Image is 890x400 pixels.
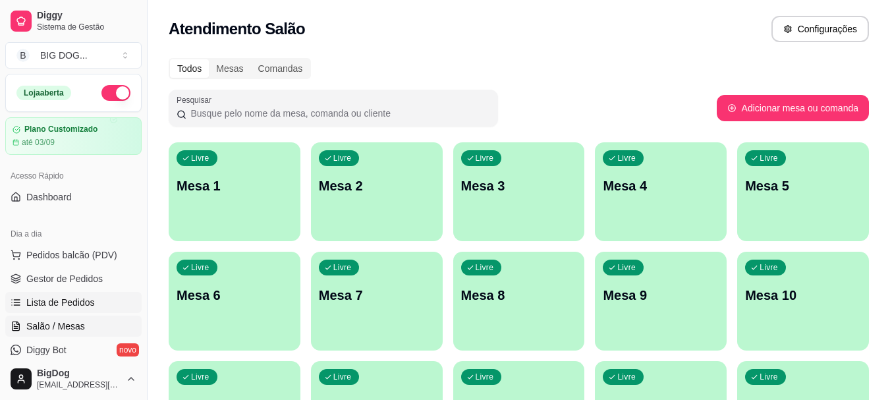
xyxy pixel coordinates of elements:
button: LivreMesa 2 [311,142,443,241]
a: DiggySistema de Gestão [5,5,142,37]
article: Plano Customizado [24,125,97,134]
p: Livre [760,153,778,163]
p: Livre [760,262,778,273]
p: Livre [476,262,494,273]
p: Mesa 4 [603,177,719,195]
p: Mesa 6 [177,286,292,304]
p: Mesa 2 [319,177,435,195]
span: Diggy [37,10,136,22]
div: Todos [170,59,209,78]
span: BigDog [37,368,121,380]
p: Mesa 3 [461,177,577,195]
button: LivreMesa 10 [737,252,869,351]
label: Pesquisar [177,94,216,105]
p: Livre [476,153,494,163]
span: Gestor de Pedidos [26,272,103,285]
span: Salão / Mesas [26,320,85,333]
button: LivreMesa 3 [453,142,585,241]
p: Livre [191,372,209,382]
button: BigDog[EMAIL_ADDRESS][DOMAIN_NAME] [5,363,142,395]
button: Adicionar mesa ou comanda [717,95,869,121]
button: LivreMesa 6 [169,252,300,351]
p: Mesa 9 [603,286,719,304]
p: Livre [476,372,494,382]
p: Livre [617,262,636,273]
a: Dashboard [5,186,142,208]
div: Mesas [209,59,250,78]
p: Livre [333,372,352,382]
button: LivreMesa 1 [169,142,300,241]
span: Sistema de Gestão [37,22,136,32]
a: Salão / Mesas [5,316,142,337]
span: Diggy Bot [26,343,67,357]
input: Pesquisar [186,107,490,120]
div: Loja aberta [16,86,71,100]
p: Livre [617,153,636,163]
span: Lista de Pedidos [26,296,95,309]
p: Mesa 7 [319,286,435,304]
button: LivreMesa 4 [595,142,727,241]
a: Lista de Pedidos [5,292,142,313]
span: Pedidos balcão (PDV) [26,248,117,262]
button: LivreMesa 7 [311,252,443,351]
div: Dia a dia [5,223,142,244]
p: Mesa 1 [177,177,292,195]
a: Gestor de Pedidos [5,268,142,289]
button: LivreMesa 9 [595,252,727,351]
p: Mesa 8 [461,286,577,304]
article: até 03/09 [22,137,55,148]
button: LivreMesa 8 [453,252,585,351]
span: Dashboard [26,190,72,204]
button: Select a team [5,42,142,69]
div: Acesso Rápido [5,165,142,186]
p: Livre [333,262,352,273]
p: Livre [617,372,636,382]
h2: Atendimento Salão [169,18,305,40]
span: B [16,49,30,62]
a: Diggy Botnovo [5,339,142,360]
span: [EMAIL_ADDRESS][DOMAIN_NAME] [37,380,121,390]
p: Mesa 10 [745,286,861,304]
div: BIG DOG ... [40,49,88,62]
a: Plano Customizadoaté 03/09 [5,117,142,155]
div: Comandas [251,59,310,78]
p: Livre [191,262,209,273]
p: Livre [191,153,209,163]
button: Alterar Status [101,85,130,101]
button: Pedidos balcão (PDV) [5,244,142,266]
button: Configurações [771,16,869,42]
button: LivreMesa 5 [737,142,869,241]
p: Livre [333,153,352,163]
p: Livre [760,372,778,382]
p: Mesa 5 [745,177,861,195]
